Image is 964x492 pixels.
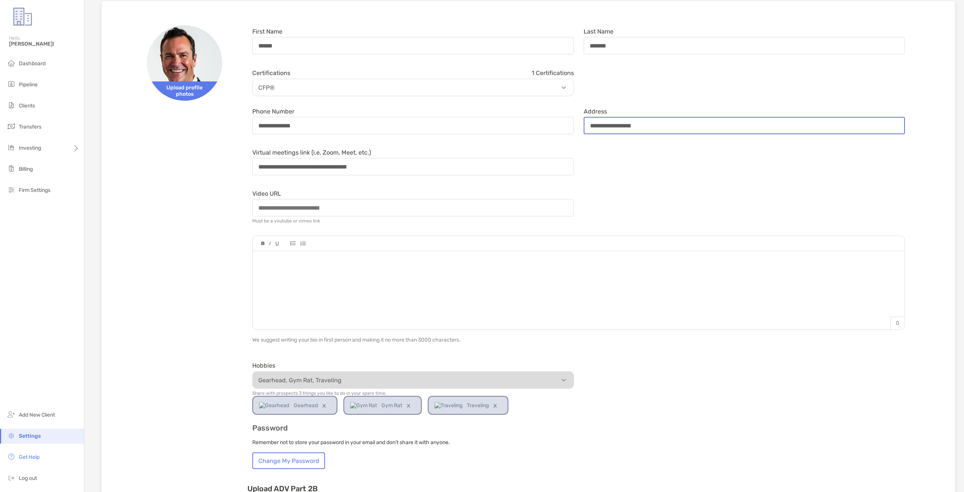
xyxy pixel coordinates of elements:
[19,81,38,88] span: Pipeline
[252,28,282,35] label: First Name
[7,452,16,461] img: get-help icon
[7,143,16,152] img: investing icon
[252,149,371,156] label: Virtual meetings link (i.e. Zoom, Meet, etc.)
[252,218,320,224] div: Must be a youtube or vimeo link
[9,41,79,47] span: [PERSON_NAME]!
[300,241,306,246] img: Editor control icon
[890,317,905,330] p: 0
[532,69,574,77] span: 1 Certifications
[467,397,489,414] span: Traveling
[252,391,574,396] p: Share with prospects 3 things you like to do in your spare time.
[19,60,46,67] span: Dashboard
[318,397,331,414] a: x
[584,28,613,35] label: Last Name
[19,166,33,172] span: Billing
[435,397,462,414] img: Traveling
[7,101,16,110] img: clients icon
[584,108,607,115] label: Address
[19,124,41,130] span: Transfers
[19,454,40,460] span: Get Help
[350,397,377,414] img: Gym Rat
[252,69,574,77] div: Certifications
[252,452,325,469] button: Change My Password
[7,185,16,194] img: firm-settings icon
[147,81,222,101] span: Upload profile photos
[381,397,402,414] span: Gym Rat
[489,397,502,414] a: x
[269,242,271,245] img: Editor control icon
[252,362,574,369] div: Hobbies
[255,83,575,92] p: CFP®
[275,242,279,246] img: Editor control icon
[252,190,281,197] label: Video URL
[290,241,296,245] img: Editor control icon
[252,438,905,447] p: Remember not to store your password in your email and don't share it with anyone.
[294,397,318,414] span: Gearhead
[9,3,36,30] img: Zoe Logo
[255,376,575,385] p: Gearhead, Gym Rat, Traveling
[252,108,294,115] label: Phone Number
[7,122,16,131] img: transfers icon
[7,164,16,173] img: billing icon
[7,410,16,419] img: add_new_client icon
[252,335,905,345] p: We suggest writing your bio in first person and making it no more than 3000 characters.
[252,424,905,432] h3: Password
[7,58,16,67] img: dashboard icon
[402,397,415,414] a: x
[7,80,16,89] img: pipeline icon
[7,473,16,482] img: logout icon
[7,431,16,440] img: settings icon
[19,187,50,193] span: Firm Settings
[19,475,37,481] span: Log out
[19,103,35,109] span: Clients
[147,25,222,101] img: Avatar
[259,397,289,414] img: Gearhead
[261,242,265,245] img: Editor control icon
[19,412,55,418] span: Add New Client
[19,145,41,151] span: Investing
[19,433,41,439] span: Settings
